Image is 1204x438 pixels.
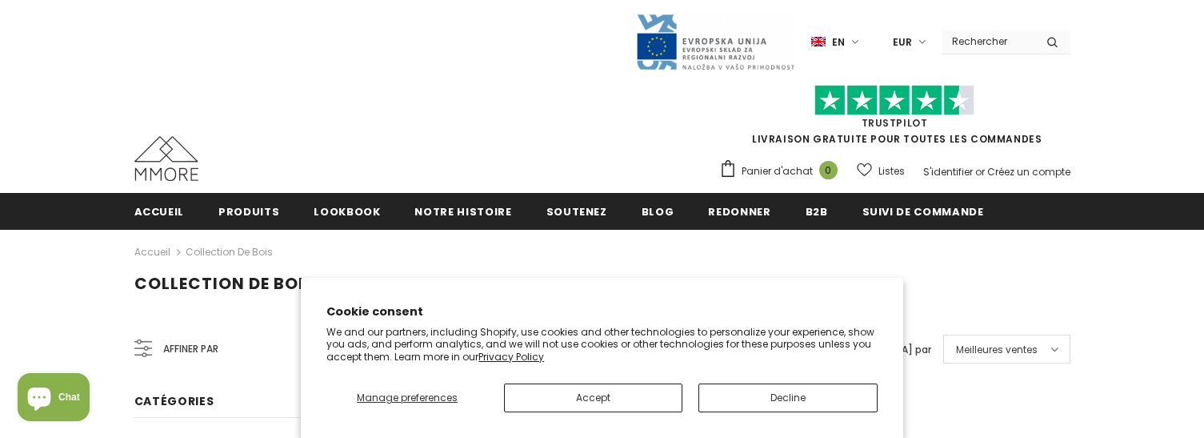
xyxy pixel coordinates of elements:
img: Javni Razpis [635,13,795,71]
span: Meilleures ventes [956,342,1038,358]
a: Blog [642,193,674,229]
img: i-lang-1.png [811,35,826,49]
img: Faites confiance aux étoiles pilotes [814,85,974,116]
input: Search Site [942,30,1034,53]
span: 0 [819,161,838,179]
a: Javni Razpis [635,34,795,48]
span: Listes [878,163,905,179]
span: Manage preferences [357,391,458,404]
a: Produits [218,193,279,229]
a: S'identifier [923,165,973,179]
a: Notre histoire [414,193,511,229]
a: Accueil [134,243,170,262]
span: Lookbook [314,204,380,219]
a: Lookbook [314,193,380,229]
span: EUR [893,34,912,50]
span: Collection de bois [134,272,315,295]
a: B2B [806,193,828,229]
inbox-online-store-chat: Shopify online store chat [13,373,94,425]
a: Accueil [134,193,185,229]
h2: Cookie consent [326,303,878,320]
button: Accept [504,384,682,412]
span: or [975,165,985,179]
a: Panier d'achat 0 [719,159,846,183]
span: en [832,34,845,50]
label: [GEOGRAPHIC_DATA] par [806,342,931,358]
a: soutenez [546,193,607,229]
span: Affiner par [163,340,218,358]
span: Catégories [134,393,214,409]
a: Collection de bois [186,245,273,259]
a: Suivi de commande [862,193,984,229]
img: Cas MMORE [134,136,198,181]
span: LIVRAISON GRATUITE POUR TOUTES LES COMMANDES [719,92,1070,146]
span: Notre histoire [414,204,511,219]
span: Blog [642,204,674,219]
span: B2B [806,204,828,219]
span: Suivi de commande [862,204,984,219]
span: Accueil [134,204,185,219]
a: Listes [857,157,905,185]
span: soutenez [546,204,607,219]
a: Créez un compte [987,165,1070,179]
a: TrustPilot [862,116,928,130]
span: Produits [218,204,279,219]
button: Decline [698,384,877,412]
a: Privacy Policy [478,350,544,364]
a: Redonner [708,193,770,229]
p: We and our partners, including Shopify, use cookies and other technologies to personalize your ex... [326,326,878,364]
button: Manage preferences [326,384,488,412]
span: Panier d'achat [742,163,813,179]
span: Redonner [708,204,770,219]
